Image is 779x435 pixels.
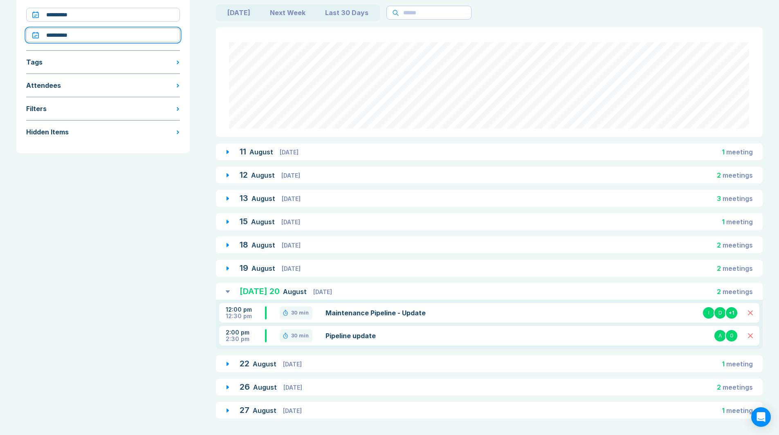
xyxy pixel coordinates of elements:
span: meeting [726,406,753,415]
span: meeting [726,360,753,368]
span: August [251,194,277,203]
span: 2 [717,264,721,272]
span: August [251,264,277,272]
span: 1 [722,360,725,368]
span: 2 [717,288,721,296]
span: meeting s [723,288,753,296]
span: meeting s [723,241,753,249]
span: [DATE] [283,407,302,414]
span: 26 [240,382,250,392]
span: meeting s [723,383,753,391]
span: 1 [722,148,725,156]
span: [DATE] [282,265,301,272]
div: Filters [26,104,47,114]
div: G [725,329,738,342]
span: August [249,148,275,156]
span: August [251,241,277,249]
div: D [714,306,727,319]
button: Next Week [260,6,315,19]
div: Hidden Items [26,127,69,137]
div: Open Intercom Messenger [751,407,771,427]
a: Pipeline update [326,331,501,341]
span: 1 [722,218,725,226]
span: meeting [726,148,753,156]
span: 27 [240,405,249,415]
span: 3 [717,194,721,203]
button: Last 30 Days [315,6,378,19]
span: meeting [726,218,753,226]
button: [DATE] [218,6,260,19]
span: meeting s [723,171,753,179]
span: 19 [240,263,248,273]
span: [DATE] [283,361,302,368]
div: 2:00 pm [226,329,265,336]
span: August [253,360,278,368]
div: Tags [26,57,43,67]
div: I [702,306,715,319]
span: 22 [240,359,249,368]
span: [DATE] [281,172,300,179]
div: A [714,329,727,342]
a: Maintenance Pipeline - Update [326,308,501,318]
div: Attendees [26,80,61,90]
span: 13 [240,193,248,203]
span: [DATE] [281,219,300,225]
div: 30 min [291,332,309,339]
span: 15 [240,216,248,226]
span: [DATE] [280,149,299,156]
span: [DATE] [282,242,301,249]
span: 2 [717,241,721,249]
span: [DATE] [313,288,332,295]
span: 1 [722,406,725,415]
button: Delete [748,333,753,338]
span: 2 [717,383,721,391]
span: August [251,171,276,179]
span: 2 [717,171,721,179]
button: Delete [748,310,753,315]
div: 2:30 pm [226,336,265,342]
span: [DATE] [283,384,302,391]
div: + 1 [725,306,738,319]
span: meeting s [723,194,753,203]
span: August [283,288,308,296]
span: 12 [240,170,248,180]
div: 30 min [291,310,309,316]
span: August [253,406,278,415]
div: 12:30 pm [226,313,265,319]
span: [DATE] [282,195,301,202]
span: meeting s [723,264,753,272]
span: August [253,383,278,391]
span: [DATE] 20 [240,286,280,296]
span: 11 [240,147,246,156]
span: 18 [240,240,248,250]
div: 12:00 pm [226,306,265,313]
span: August [251,218,276,226]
